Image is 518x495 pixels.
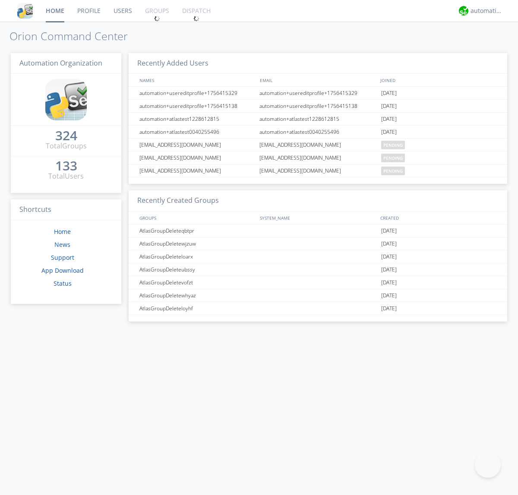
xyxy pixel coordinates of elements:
[129,276,507,289] a: AtlasGroupDeletevofzt[DATE]
[154,16,160,22] img: spin.svg
[381,289,397,302] span: [DATE]
[11,199,121,221] h3: Shortcuts
[129,263,507,276] a: AtlasGroupDeleteubssy[DATE]
[381,126,397,139] span: [DATE]
[258,74,378,86] div: EMAIL
[381,100,397,113] span: [DATE]
[257,126,379,138] div: automation+atlastest0040255496
[257,151,379,164] div: [EMAIL_ADDRESS][DOMAIN_NAME]
[129,100,507,113] a: automation+usereditprofile+1756415138automation+usereditprofile+1756415138[DATE]
[54,227,71,236] a: Home
[193,16,199,22] img: spin.svg
[137,151,257,164] div: [EMAIL_ADDRESS][DOMAIN_NAME]
[137,263,257,276] div: AtlasGroupDeleteubssy
[381,276,397,289] span: [DATE]
[137,250,257,263] div: AtlasGroupDeleteloarx
[55,161,77,170] div: 133
[137,139,257,151] div: [EMAIL_ADDRESS][DOMAIN_NAME]
[17,3,33,19] img: cddb5a64eb264b2086981ab96f4c1ba7
[48,171,84,181] div: Total Users
[129,190,507,211] h3: Recently Created Groups
[381,87,397,100] span: [DATE]
[19,58,102,68] span: Automation Organization
[55,131,77,141] a: 324
[378,211,499,224] div: CREATED
[378,74,499,86] div: JOINED
[257,139,379,151] div: [EMAIL_ADDRESS][DOMAIN_NAME]
[257,113,379,125] div: automation+atlastest1228612815
[137,237,257,250] div: AtlasGroupDeletewjzuw
[137,87,257,99] div: automation+usereditprofile+1756415329
[129,237,507,250] a: AtlasGroupDeletewjzuw[DATE]
[55,161,77,171] a: 133
[381,263,397,276] span: [DATE]
[54,240,70,249] a: News
[129,250,507,263] a: AtlasGroupDeleteloarx[DATE]
[137,302,257,315] div: AtlasGroupDeleteloyhf
[129,139,507,151] a: [EMAIL_ADDRESS][DOMAIN_NAME][EMAIL_ADDRESS][DOMAIN_NAME]pending
[137,126,257,138] div: automation+atlastest0040255496
[381,250,397,263] span: [DATE]
[137,289,257,302] div: AtlasGroupDeletewhyaz
[46,141,87,151] div: Total Groups
[55,131,77,140] div: 324
[129,87,507,100] a: automation+usereditprofile+1756415329automation+usereditprofile+1756415329[DATE]
[257,100,379,112] div: automation+usereditprofile+1756415138
[257,87,379,99] div: automation+usereditprofile+1756415329
[129,302,507,315] a: AtlasGroupDeleteloyhf[DATE]
[137,211,256,224] div: GROUPS
[381,167,405,175] span: pending
[471,6,503,15] div: automation+atlas
[258,211,378,224] div: SYSTEM_NAME
[137,276,257,289] div: AtlasGroupDeletevofzt
[137,100,257,112] div: automation+usereditprofile+1756415138
[475,452,501,478] iframe: Toggle Customer Support
[459,6,468,16] img: d2d01cd9b4174d08988066c6d424eccd
[45,79,87,120] img: cddb5a64eb264b2086981ab96f4c1ba7
[381,113,397,126] span: [DATE]
[129,224,507,237] a: AtlasGroupDeleteqbtpr[DATE]
[381,154,405,162] span: pending
[137,224,257,237] div: AtlasGroupDeleteqbtpr
[129,151,507,164] a: [EMAIL_ADDRESS][DOMAIN_NAME][EMAIL_ADDRESS][DOMAIN_NAME]pending
[129,126,507,139] a: automation+atlastest0040255496automation+atlastest0040255496[DATE]
[129,164,507,177] a: [EMAIL_ADDRESS][DOMAIN_NAME][EMAIL_ADDRESS][DOMAIN_NAME]pending
[54,279,72,287] a: Status
[51,253,74,262] a: Support
[381,224,397,237] span: [DATE]
[257,164,379,177] div: [EMAIL_ADDRESS][DOMAIN_NAME]
[137,113,257,125] div: automation+atlastest1228612815
[137,74,256,86] div: NAMES
[381,141,405,149] span: pending
[129,113,507,126] a: automation+atlastest1228612815automation+atlastest1228612815[DATE]
[381,237,397,250] span: [DATE]
[129,53,507,74] h3: Recently Added Users
[381,302,397,315] span: [DATE]
[41,266,84,274] a: App Download
[137,164,257,177] div: [EMAIL_ADDRESS][DOMAIN_NAME]
[129,289,507,302] a: AtlasGroupDeletewhyaz[DATE]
